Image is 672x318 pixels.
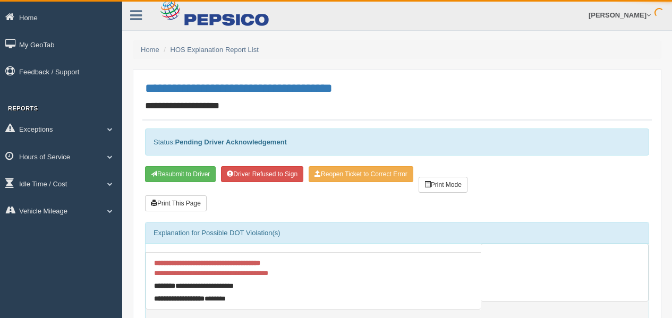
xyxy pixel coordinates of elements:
button: Resubmit To Driver [145,166,216,182]
button: Print Mode [419,177,467,193]
button: Driver Refused to Sign [221,166,303,182]
button: Reopen Ticket [309,166,413,182]
div: Explanation for Possible DOT Violation(s) [146,222,649,244]
strong: Pending Driver Acknowledgement [175,138,286,146]
a: Home [141,46,159,54]
a: HOS Explanation Report List [171,46,259,54]
div: Status: [145,128,649,156]
button: Print This Page [145,195,207,211]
